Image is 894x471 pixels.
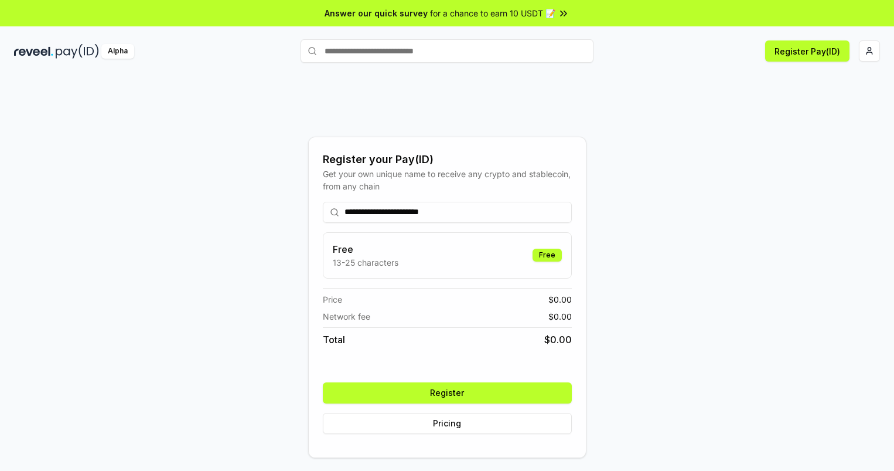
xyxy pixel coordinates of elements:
[323,293,342,306] span: Price
[544,333,572,347] span: $ 0.00
[323,310,370,323] span: Network fee
[323,413,572,434] button: Pricing
[765,40,849,62] button: Register Pay(ID)
[533,249,562,262] div: Free
[323,151,572,168] div: Register your Pay(ID)
[323,382,572,404] button: Register
[548,310,572,323] span: $ 0.00
[56,44,99,59] img: pay_id
[101,44,134,59] div: Alpha
[333,242,398,256] h3: Free
[14,44,53,59] img: reveel_dark
[323,168,572,192] div: Get your own unique name to receive any crypto and stablecoin, from any chain
[333,256,398,269] p: 13-25 characters
[325,7,428,19] span: Answer our quick survey
[323,333,345,347] span: Total
[430,7,555,19] span: for a chance to earn 10 USDT 📝
[548,293,572,306] span: $ 0.00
